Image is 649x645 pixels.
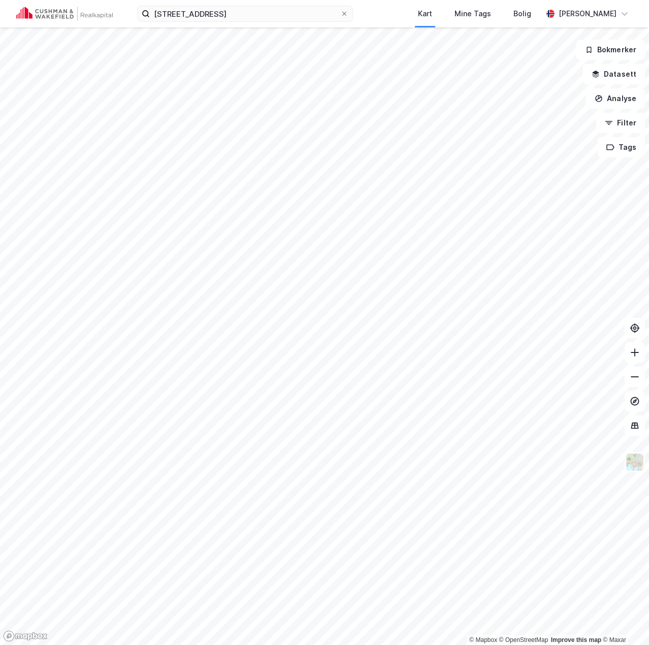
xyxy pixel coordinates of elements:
[598,596,649,645] div: Kontrollprogram for chat
[499,636,548,643] a: OpenStreetMap
[513,8,531,20] div: Bolig
[576,40,645,60] button: Bokmerker
[551,636,601,643] a: Improve this map
[150,6,340,21] input: Søk på adresse, matrikkel, gårdeiere, leietakere eller personer
[598,596,649,645] iframe: Chat Widget
[16,7,113,21] img: cushman-wakefield-realkapital-logo.202ea83816669bd177139c58696a8fa1.svg
[559,8,616,20] div: [PERSON_NAME]
[3,630,48,642] a: Mapbox homepage
[469,636,497,643] a: Mapbox
[625,453,644,472] img: Z
[455,8,491,20] div: Mine Tags
[583,64,645,84] button: Datasett
[596,113,645,133] button: Filter
[586,88,645,109] button: Analyse
[418,8,432,20] div: Kart
[598,137,645,157] button: Tags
